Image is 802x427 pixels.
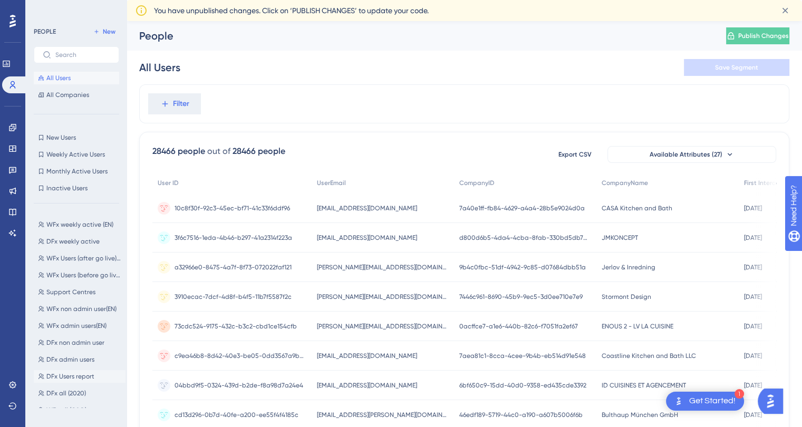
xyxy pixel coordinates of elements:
[139,28,700,43] div: People
[459,263,586,271] span: 9b4c0fbc-51df-4942-9c85-d07684dbb51a
[46,406,86,414] span: WFx all (CSO)
[602,179,648,187] span: CompanyName
[34,72,119,84] button: All Users
[46,288,95,296] span: Support Centres
[317,234,417,242] span: [EMAIL_ADDRESS][DOMAIN_NAME]
[602,234,638,242] span: JMKONCEPT
[602,352,696,360] span: Coastline Kitchen and Bath LLC
[46,220,113,229] span: WFx weekly active (EN)
[317,263,449,271] span: [PERSON_NAME][EMAIL_ADDRESS][DOMAIN_NAME]
[25,3,66,15] span: Need Help?
[34,235,125,248] button: DFx weekly active
[175,322,297,331] span: 73cdc524-9175-432c-b3c2-cbd1ce154cfb
[46,91,89,99] span: All Companies
[34,370,125,383] button: DFx Users report
[744,264,762,271] time: [DATE]
[46,322,107,330] span: WFx admin users(EN)
[758,385,789,417] iframe: UserGuiding AI Assistant Launcher
[175,234,292,242] span: 3f6c7516-1eda-4b46-b297-41a2314f223a
[175,381,303,390] span: 04bbd9f5-0324-439d-b2de-f8a98d7a24e4
[103,27,115,36] span: New
[744,179,791,187] span: First Interaction
[175,263,292,271] span: a32966e0-8475-4a7f-8f73-072022faf121
[152,145,205,158] div: 28466 people
[459,411,583,419] span: 46edf189-5719-44c0-a190-a607b5006f6b
[34,131,119,144] button: New Users
[317,179,346,187] span: UserEmail
[726,27,789,44] button: Publish Changes
[744,352,762,360] time: [DATE]
[175,204,290,212] span: 10c8f30f-92c3-45ec-bf71-41c33f6ddf96
[233,145,285,158] div: 28466 people
[46,305,117,313] span: WFx non admin user(EN)
[459,179,495,187] span: CompanyID
[602,263,655,271] span: Jerlov & Inredning
[55,51,110,59] input: Search
[602,322,673,331] span: ENOUS 2 - LV LA CUISINE
[317,352,417,360] span: [EMAIL_ADDRESS][DOMAIN_NAME]
[158,179,179,187] span: User ID
[34,269,125,282] button: WFx Users (before go live) EN
[46,74,71,82] span: All Users
[46,133,76,142] span: New Users
[34,387,125,400] button: DFx all (2020)
[317,293,449,301] span: [PERSON_NAME][EMAIL_ADDRESS][DOMAIN_NAME]
[459,381,586,390] span: 6bf650c9-15dd-40d0-9358-ed435cde3392
[666,392,744,411] div: Open Get Started! checklist, remaining modules: 1
[34,353,125,366] button: DFx admin users
[744,205,762,212] time: [DATE]
[34,218,125,231] button: WFx weekly active (EN)
[548,146,601,163] button: Export CSV
[46,184,88,192] span: Inactive Users
[735,389,744,399] div: 1
[672,395,685,407] img: launcher-image-alternative-text
[744,234,762,241] time: [DATE]
[317,322,449,331] span: [PERSON_NAME][EMAIL_ADDRESS][DOMAIN_NAME]
[317,411,449,419] span: [EMAIL_ADDRESS][PERSON_NAME][DOMAIN_NAME]
[602,293,651,301] span: Stormont Design
[46,338,104,347] span: DFx non admin user
[175,352,306,360] span: c9ea46b8-8d42-40e3-be05-0dd3567a9b07
[34,336,125,349] button: DFx non admin user
[34,182,119,195] button: Inactive Users
[175,411,298,419] span: cd13d296-0b7d-40fe-a200-ee55f4f4185c
[46,372,94,381] span: DFx Users report
[738,32,789,40] span: Publish Changes
[46,237,100,246] span: DFx weekly active
[744,382,762,389] time: [DATE]
[715,63,758,72] span: Save Segment
[173,98,189,110] span: Filter
[34,404,125,416] button: WFx all (CSO)
[459,293,583,301] span: 7446c961-8690-45b9-9ec5-3d0ee710e7e9
[602,411,678,419] span: Bulthaup München GmbH
[650,150,722,159] span: Available Attributes (27)
[459,234,591,242] span: d800d6b5-4da4-4cba-8fab-330bd5db7ddf
[317,204,417,212] span: [EMAIL_ADDRESS][DOMAIN_NAME]
[148,93,201,114] button: Filter
[689,395,736,407] div: Get Started!
[744,323,762,330] time: [DATE]
[602,204,672,212] span: CASA Kitchen and Bath
[744,293,762,300] time: [DATE]
[46,389,86,397] span: DFx all (2020)
[34,303,125,315] button: WFx non admin user(EN)
[34,165,119,178] button: Monthly Active Users
[46,167,108,176] span: Monthly Active Users
[34,319,125,332] button: WFx admin users(EN)
[34,148,119,161] button: Weekly Active Users
[607,146,776,163] button: Available Attributes (27)
[34,286,125,298] button: Support Centres
[46,254,121,263] span: WFx Users (after go live) EN
[744,411,762,419] time: [DATE]
[459,204,585,212] span: 7a40e1ff-fb84-4629-a4a4-28b5e9024d0a
[317,381,417,390] span: [EMAIL_ADDRESS][DOMAIN_NAME]
[139,60,180,75] div: All Users
[46,150,105,159] span: Weekly Active Users
[175,293,292,301] span: 3910ecac-7dcf-4d8f-b4f5-11b7f5587f2c
[154,4,429,17] span: You have unpublished changes. Click on ‘PUBLISH CHANGES’ to update your code.
[459,352,586,360] span: 7aea81c1-8cca-4cee-9b4b-eb514d91e548
[34,89,119,101] button: All Companies
[207,145,230,158] div: out of
[558,150,592,159] span: Export CSV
